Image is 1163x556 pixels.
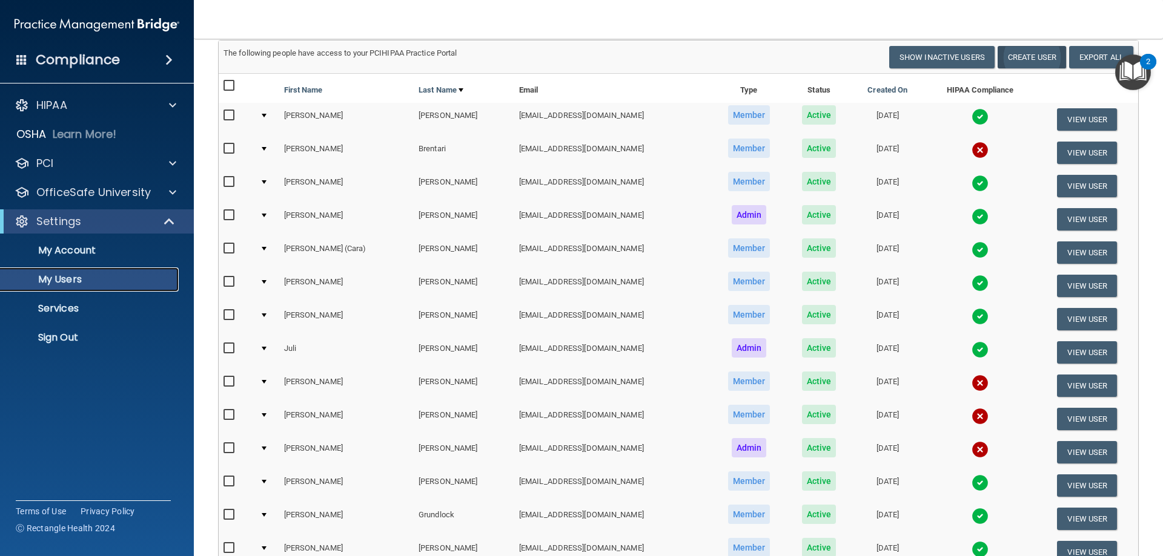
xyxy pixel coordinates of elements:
[36,214,81,229] p: Settings
[279,402,414,436] td: [PERSON_NAME]
[787,74,851,103] th: Status
[802,238,837,258] span: Active
[53,127,117,142] p: Learn More!
[802,405,837,424] span: Active
[1115,54,1151,90] button: Open Resource Center, 2 new notifications
[851,402,924,436] td: [DATE]
[279,136,414,169] td: [PERSON_NAME]
[1069,46,1133,68] a: Export All
[889,46,995,68] button: Show Inactive Users
[972,208,989,225] img: tick.e7d51cea.svg
[1057,308,1117,330] button: View User
[514,169,711,203] td: [EMAIL_ADDRESS][DOMAIN_NAME]
[972,142,989,159] img: cross.ca9f0e7f.svg
[36,98,67,113] p: HIPAA
[972,508,989,525] img: tick.e7d51cea.svg
[728,105,770,125] span: Member
[81,505,135,517] a: Privacy Policy
[802,205,837,224] span: Active
[279,269,414,303] td: [PERSON_NAME]
[1057,208,1117,231] button: View User
[514,469,711,502] td: [EMAIL_ADDRESS][DOMAIN_NAME]
[972,341,989,358] img: tick.e7d51cea.svg
[279,169,414,203] td: [PERSON_NAME]
[802,305,837,324] span: Active
[414,469,514,502] td: [PERSON_NAME]
[851,203,924,236] td: [DATE]
[514,336,711,369] td: [EMAIL_ADDRESS][DOMAIN_NAME]
[802,338,837,358] span: Active
[802,272,837,291] span: Active
[36,156,53,171] p: PCI
[15,214,176,229] a: Settings
[36,51,120,68] h4: Compliance
[732,438,767,457] span: Admin
[514,303,711,336] td: [EMAIL_ADDRESS][DOMAIN_NAME]
[279,369,414,402] td: [PERSON_NAME]
[414,303,514,336] td: [PERSON_NAME]
[8,303,173,315] p: Services
[998,46,1066,68] button: Create User
[16,522,115,534] span: Ⓒ Rectangle Health 2024
[279,502,414,535] td: [PERSON_NAME]
[851,136,924,169] td: [DATE]
[8,332,173,344] p: Sign Out
[851,269,924,303] td: [DATE]
[802,371,837,391] span: Active
[1057,341,1117,364] button: View User
[279,436,414,469] td: [PERSON_NAME]
[279,103,414,136] td: [PERSON_NAME]
[728,172,770,191] span: Member
[15,185,176,200] a: OfficeSafe University
[1057,275,1117,297] button: View User
[1057,175,1117,197] button: View User
[728,139,770,158] span: Member
[15,98,176,113] a: HIPAA
[514,402,711,436] td: [EMAIL_ADDRESS][DOMAIN_NAME]
[514,74,711,103] th: Email
[802,438,837,457] span: Active
[972,275,989,292] img: tick.e7d51cea.svg
[851,103,924,136] td: [DATE]
[851,469,924,502] td: [DATE]
[728,505,770,524] span: Member
[802,172,837,191] span: Active
[851,236,924,269] td: [DATE]
[1146,62,1150,77] div: 2
[972,474,989,491] img: tick.e7d51cea.svg
[1057,374,1117,397] button: View User
[514,436,711,469] td: [EMAIL_ADDRESS][DOMAIN_NAME]
[802,471,837,491] span: Active
[414,236,514,269] td: [PERSON_NAME]
[514,136,711,169] td: [EMAIL_ADDRESS][DOMAIN_NAME]
[15,156,176,171] a: PCI
[514,203,711,236] td: [EMAIL_ADDRESS][DOMAIN_NAME]
[851,303,924,336] td: [DATE]
[851,336,924,369] td: [DATE]
[514,103,711,136] td: [EMAIL_ADDRESS][DOMAIN_NAME]
[36,185,151,200] p: OfficeSafe University
[972,241,989,258] img: tick.e7d51cea.svg
[8,244,173,257] p: My Account
[1057,241,1117,264] button: View User
[867,83,907,97] a: Created On
[728,238,770,258] span: Member
[802,139,837,158] span: Active
[972,441,989,458] img: cross.ca9f0e7f.svg
[414,103,514,136] td: [PERSON_NAME]
[972,374,989,391] img: cross.ca9f0e7f.svg
[802,505,837,524] span: Active
[732,338,767,358] span: Admin
[16,505,66,517] a: Terms of Use
[1057,408,1117,430] button: View User
[414,136,514,169] td: Brentari
[802,105,837,125] span: Active
[728,405,770,424] span: Member
[279,303,414,336] td: [PERSON_NAME]
[851,369,924,402] td: [DATE]
[851,169,924,203] td: [DATE]
[972,175,989,192] img: tick.e7d51cea.svg
[514,269,711,303] td: [EMAIL_ADDRESS][DOMAIN_NAME]
[972,108,989,125] img: tick.e7d51cea.svg
[414,336,514,369] td: [PERSON_NAME]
